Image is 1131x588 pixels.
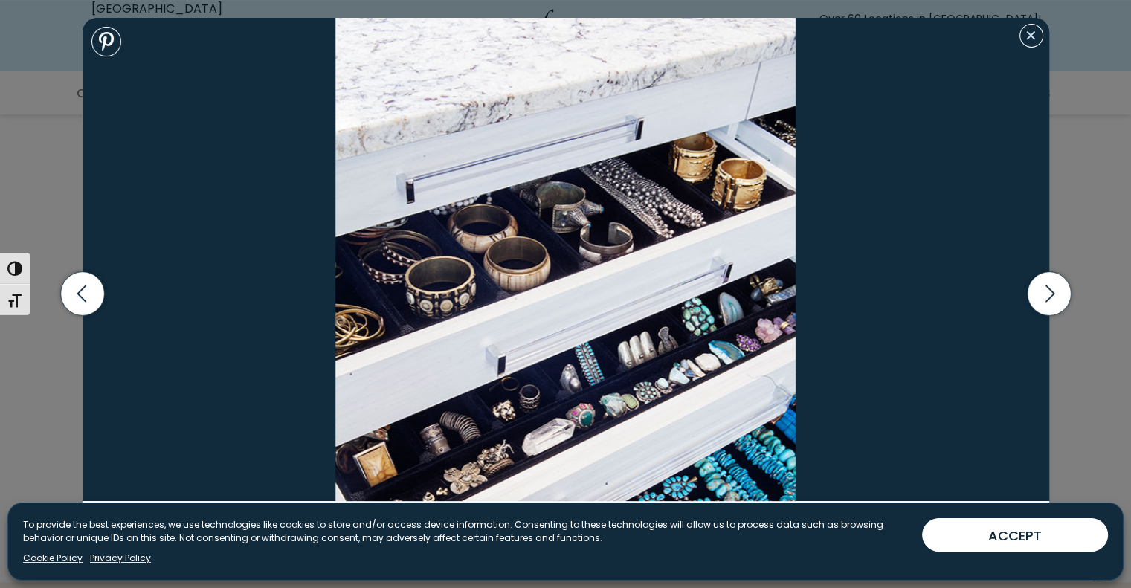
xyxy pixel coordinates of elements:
a: Privacy Policy [90,552,151,565]
a: Share to Pinterest [91,27,121,56]
p: To provide the best experiences, we use technologies like cookies to store and/or access device i... [23,518,910,545]
img: Velvet jewelry drawers [83,18,1049,501]
a: Cookie Policy [23,552,83,565]
button: Close modal [1019,24,1043,48]
button: ACCEPT [922,518,1108,552]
